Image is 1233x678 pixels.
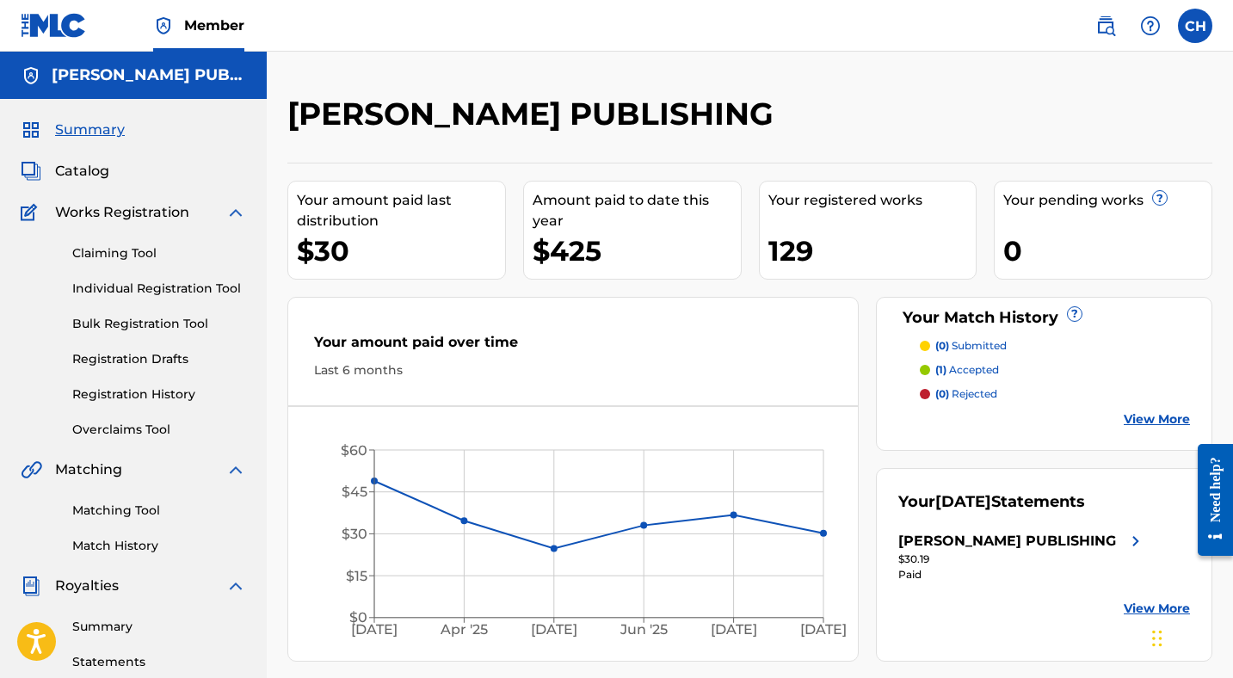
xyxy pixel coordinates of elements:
div: $30.19 [898,552,1146,567]
div: User Menu [1178,9,1212,43]
span: Matching [55,459,122,480]
a: View More [1124,410,1190,428]
span: Catalog [55,161,109,182]
img: help [1140,15,1161,36]
div: 129 [768,231,977,270]
tspan: $30 [342,526,367,542]
a: (1) accepted [920,362,1190,378]
div: Paid [898,567,1146,582]
img: Top Rightsholder [153,15,174,36]
p: accepted [935,362,999,378]
p: submitted [935,338,1007,354]
span: [DATE] [935,492,991,511]
img: Works Registration [21,202,43,223]
a: Individual Registration Tool [72,280,246,298]
a: Matching Tool [72,502,246,520]
span: Works Registration [55,202,189,223]
span: Royalties [55,576,119,596]
a: Public Search [1088,9,1123,43]
a: Registration Drafts [72,350,246,368]
img: Matching [21,459,42,480]
img: search [1095,15,1116,36]
a: SummarySummary [21,120,125,140]
img: Royalties [21,576,41,596]
div: Your pending works [1003,190,1211,211]
span: ? [1153,191,1167,205]
img: expand [225,202,246,223]
span: ? [1068,307,1082,321]
tspan: $45 [342,484,367,500]
a: (0) submitted [920,338,1190,354]
span: Summary [55,120,125,140]
span: (0) [935,387,949,400]
div: 0 [1003,231,1211,270]
a: CatalogCatalog [21,161,109,182]
tspan: [DATE] [800,621,847,638]
h5: GREEN CLAY PUBLISHING [52,65,246,85]
a: View More [1124,600,1190,618]
a: Summary [72,618,246,636]
a: Claiming Tool [72,244,246,262]
div: Your Match History [898,306,1190,330]
a: Registration History [72,385,246,404]
span: (0) [935,339,949,352]
img: expand [225,576,246,596]
a: [PERSON_NAME] PUBLISHINGright chevron icon$30.19Paid [898,531,1146,582]
div: Your amount paid over time [314,332,832,361]
img: right chevron icon [1125,531,1146,552]
span: (1) [935,363,946,376]
a: (0) rejected [920,386,1190,402]
tspan: $60 [341,442,367,459]
iframe: Chat Widget [1147,595,1233,678]
span: Member [184,15,244,35]
a: Overclaims Tool [72,421,246,439]
a: Bulk Registration Tool [72,315,246,333]
div: Drag [1152,613,1162,664]
div: Your Statements [898,490,1085,514]
div: Amount paid to date this year [533,190,741,231]
tspan: Apr '25 [440,621,488,638]
iframe: Resource Center [1185,431,1233,570]
img: Catalog [21,161,41,182]
div: Your registered works [768,190,977,211]
a: Statements [72,653,246,671]
a: Match History [72,537,246,555]
img: MLC Logo [21,13,87,38]
tspan: Jun '25 [620,621,668,638]
div: Help [1133,9,1168,43]
p: rejected [935,386,997,402]
div: Last 6 months [314,361,832,379]
tspan: $0 [349,609,367,626]
tspan: [DATE] [531,621,577,638]
div: Your amount paid last distribution [297,190,505,231]
img: Summary [21,120,41,140]
div: $425 [533,231,741,270]
img: Accounts [21,65,41,86]
h2: [PERSON_NAME] PUBLISHING [287,95,782,133]
div: [PERSON_NAME] PUBLISHING [898,531,1116,552]
tspan: [DATE] [351,621,398,638]
img: expand [225,459,246,480]
tspan: [DATE] [711,621,757,638]
div: $30 [297,231,505,270]
tspan: $15 [346,568,367,584]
